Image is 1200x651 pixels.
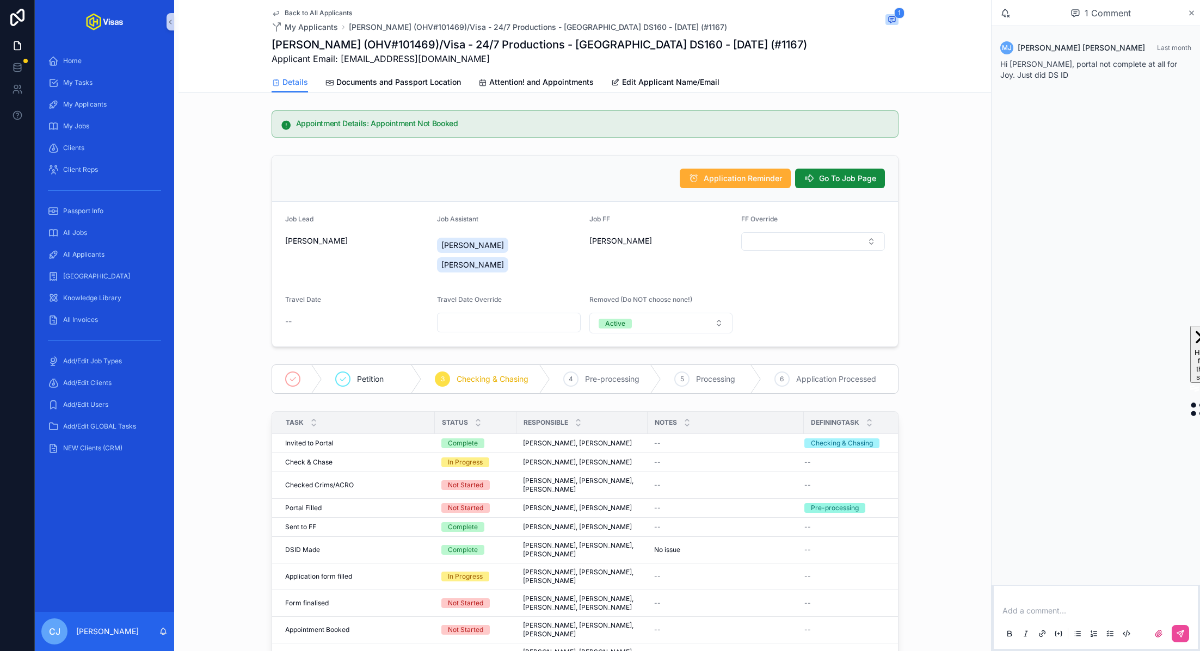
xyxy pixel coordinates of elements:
[585,374,639,385] span: Pre-processing
[894,8,904,18] span: 1
[804,523,811,531] span: --
[523,568,641,585] span: [PERSON_NAME], [PERSON_NAME], [PERSON_NAME]
[442,418,468,427] span: Status
[654,523,661,531] span: --
[296,120,889,127] h5: Appointment Details: Appointment Not Booked
[63,228,87,237] span: All Jobs
[285,22,338,33] span: My Applicants
[523,594,641,612] span: [PERSON_NAME], [PERSON_NAME], [PERSON_NAME], [PERSON_NAME]
[478,72,594,94] a: Attention! and Appointments
[63,272,130,281] span: [GEOGRAPHIC_DATA]
[63,357,122,365] span: Add/Edit Job Types
[448,522,478,532] div: Complete
[524,418,568,427] span: Responsible
[804,625,811,634] span: --
[680,375,684,383] span: 5
[804,572,811,581] span: --
[63,444,122,452] span: NEW Clients (CRM)
[49,625,60,638] span: CJ
[282,77,308,88] span: Details
[1018,42,1145,53] span: [PERSON_NAME] [PERSON_NAME]
[448,545,478,555] div: Complete
[523,458,632,467] span: [PERSON_NAME], [PERSON_NAME]
[285,458,333,467] span: Check & Chase
[285,316,292,327] span: --
[63,294,121,302] span: Knowledge Library
[35,44,174,472] div: scrollable content
[1000,59,1177,79] span: Hi [PERSON_NAME], portal not complete at all for Joy. Just did DS ID
[285,572,352,581] span: Application form filled
[804,481,811,489] span: --
[448,598,483,608] div: Not Started
[285,545,320,554] span: DSID Made
[272,72,308,93] a: Details
[41,266,168,286] a: [GEOGRAPHIC_DATA]
[489,77,594,88] span: Attention! and Appointments
[349,22,727,33] a: [PERSON_NAME] (OHV#101469)/Visa - 24/7 Productions - [GEOGRAPHIC_DATA] DS160 - [DATE] (#1167)
[285,9,352,17] span: Back to All Applicants
[63,422,136,431] span: Add/Edit GLOBAL Tasks
[41,438,168,458] a: NEW Clients (CRM)
[63,100,107,109] span: My Applicants
[448,625,483,635] div: Not Started
[811,438,873,448] div: Checking & Chasing
[611,72,719,94] a: Edit Applicant Name/Email
[41,245,168,264] a: All Applicants
[41,160,168,179] a: Client Reps
[655,418,677,427] span: Notes
[63,250,104,259] span: All Applicants
[441,240,504,251] span: [PERSON_NAME]
[523,523,632,531] span: [PERSON_NAME], [PERSON_NAME]
[523,541,641,559] span: [PERSON_NAME], [PERSON_NAME], [PERSON_NAME]
[523,439,632,448] span: [PERSON_NAME], [PERSON_NAME]
[811,503,859,513] div: Pre-processing
[523,621,641,638] span: [PERSON_NAME], [PERSON_NAME], [PERSON_NAME]
[448,503,483,513] div: Not Started
[796,374,876,385] span: Application Processed
[41,223,168,243] a: All Jobs
[285,215,313,223] span: Job Lead
[285,481,354,489] span: Checked Crims/ACRO
[76,626,139,637] p: [PERSON_NAME]
[286,418,304,427] span: Task
[63,122,89,131] span: My Jobs
[605,319,625,328] div: Active
[654,545,680,554] span: No issue
[457,374,528,385] span: Checking & Chasing
[41,310,168,330] a: All Invoices
[654,625,661,634] span: --
[654,458,661,467] span: --
[589,295,692,303] span: Removed (Do NOT choose none!)
[680,169,791,188] button: Application Reminder
[1157,44,1191,52] span: Last month
[41,138,168,158] a: Clients
[285,295,321,303] span: Travel Date
[1002,44,1012,52] span: MJ
[63,207,103,215] span: Passport Info
[780,375,784,383] span: 6
[741,232,885,251] button: Select Button
[448,480,483,490] div: Not Started
[437,295,502,303] span: Travel Date Override
[272,22,338,33] a: My Applicants
[285,599,329,607] span: Form finalised
[41,95,168,114] a: My Applicants
[285,235,348,246] span: [PERSON_NAME]
[441,375,445,383] span: 3
[741,215,778,223] span: FF Override
[569,375,573,383] span: 4
[336,77,461,88] span: Documents and Passport Location
[589,235,652,246] span: [PERSON_NAME]
[285,625,349,634] span: Appointment Booked
[589,215,610,223] span: Job FF
[63,144,84,152] span: Clients
[804,545,811,554] span: --
[41,373,168,393] a: Add/Edit Clients
[437,215,478,223] span: Job Assistant
[63,57,82,65] span: Home
[795,169,885,188] button: Go To Job Page
[86,13,123,30] img: App logo
[696,374,735,385] span: Processing
[63,379,112,387] span: Add/Edit Clients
